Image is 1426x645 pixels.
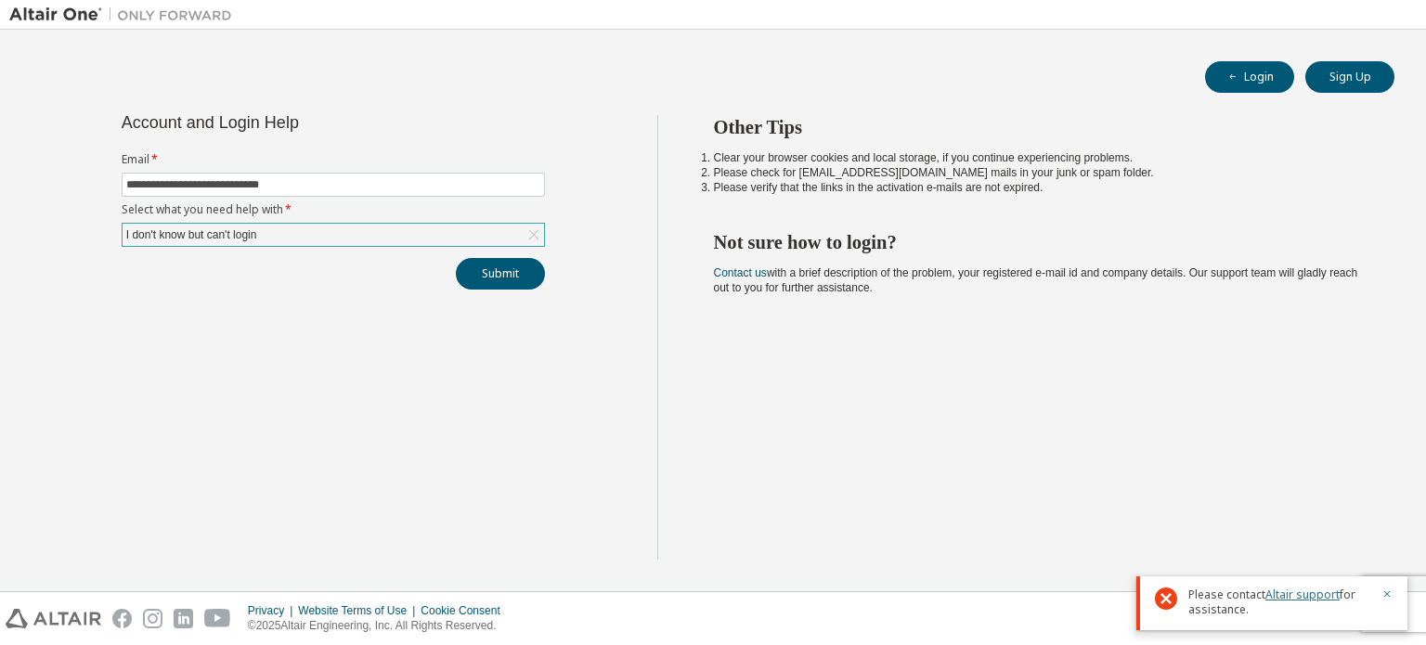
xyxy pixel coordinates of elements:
[9,6,241,24] img: Altair One
[421,603,511,618] div: Cookie Consent
[714,115,1362,139] h2: Other Tips
[112,609,132,628] img: facebook.svg
[143,609,162,628] img: instagram.svg
[248,603,298,618] div: Privacy
[204,609,231,628] img: youtube.svg
[122,115,460,130] div: Account and Login Help
[248,618,512,634] p: © 2025 Altair Engineering, Inc. All Rights Reserved.
[122,152,545,167] label: Email
[298,603,421,618] div: Website Terms of Use
[714,230,1362,254] h2: Not sure how to login?
[123,225,260,245] div: I don't know but can't login
[714,266,1358,294] span: with a brief description of the problem, your registered e-mail id and company details. Our suppo...
[174,609,193,628] img: linkedin.svg
[714,150,1362,165] li: Clear your browser cookies and local storage, if you continue experiencing problems.
[714,165,1362,180] li: Please check for [EMAIL_ADDRESS][DOMAIN_NAME] mails in your junk or spam folder.
[1205,61,1294,93] button: Login
[123,224,544,246] div: I don't know but can't login
[122,202,545,217] label: Select what you need help with
[6,609,101,628] img: altair_logo.svg
[1305,61,1394,93] button: Sign Up
[1188,587,1370,617] span: Please contact for assistance.
[456,258,545,290] button: Submit
[714,266,767,279] a: Contact us
[714,180,1362,195] li: Please verify that the links in the activation e-mails are not expired.
[1265,587,1340,602] a: Altair support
